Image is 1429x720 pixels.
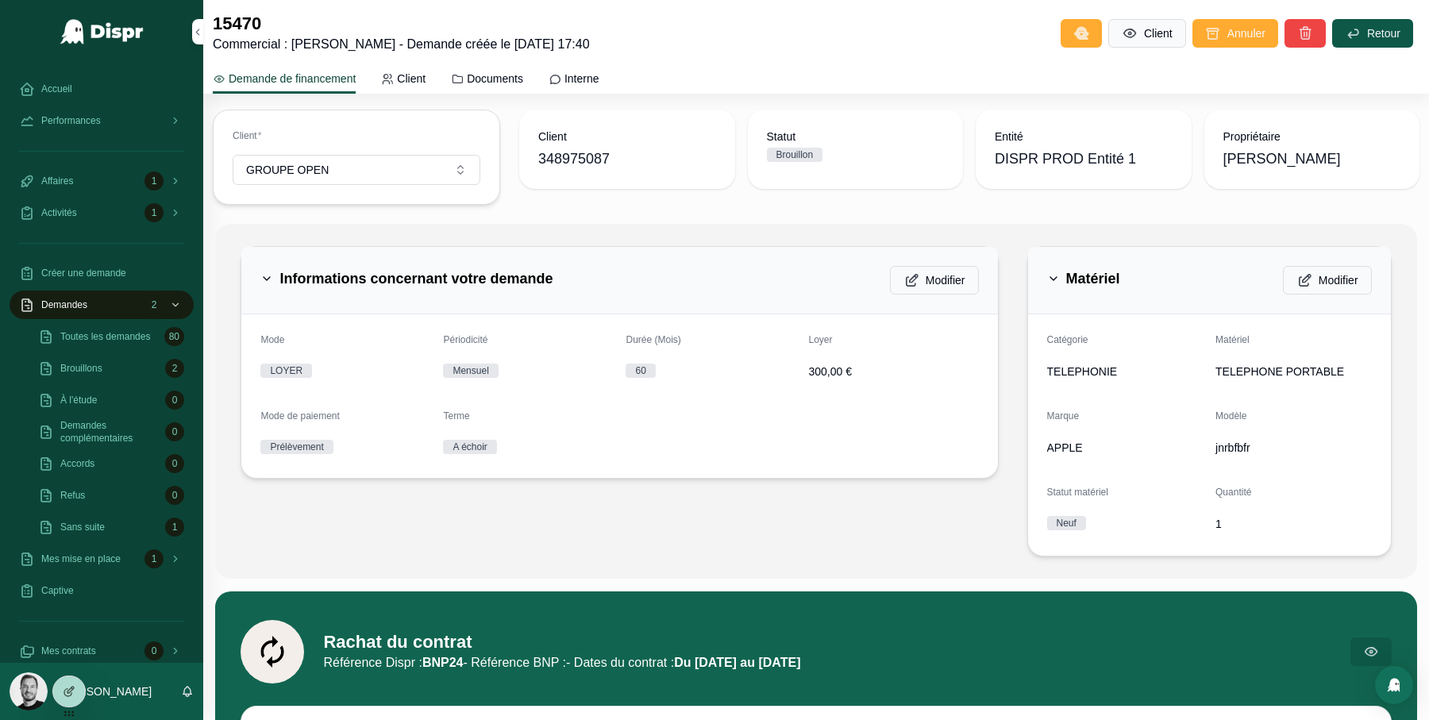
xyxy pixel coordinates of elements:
div: Neuf [1057,516,1077,530]
span: Sans suite [60,521,105,533]
span: Performances [41,114,101,127]
div: 2 [165,359,184,378]
div: 2 [144,295,164,314]
span: Mode [260,334,284,345]
span: Client [233,130,257,141]
span: Entité [995,129,1173,144]
div: 1 [144,203,164,222]
a: Activités1 [10,198,194,227]
div: 0 [165,391,184,410]
span: Accords [60,457,94,470]
span: Modifier [926,272,965,288]
span: Terme [443,410,469,422]
h2: Informations concernant votre demande [279,266,553,291]
span: Demandes complémentaires [60,419,159,445]
span: Demandes [41,298,87,311]
a: Affaires1 [10,167,194,195]
span: Captive [41,584,74,597]
a: Captive [10,576,194,605]
strong: Du [DATE] au [DATE] [674,656,800,669]
div: Brouillon [776,148,814,162]
span: Quantité [1215,487,1251,498]
div: 60 [635,364,645,378]
span: Périodicité [443,334,487,345]
span: Propriétaire [1223,129,1401,144]
span: Durée (Mois) [626,334,680,345]
div: 0 [165,486,184,505]
span: Catégorie [1047,334,1088,345]
button: Modifier [1283,266,1372,295]
span: jnrbfbfr [1215,440,1372,456]
span: Toutes les demandes [60,330,150,343]
h1: 15470 [213,13,590,35]
span: Mode de paiement [260,410,339,422]
div: 0 [144,641,164,660]
span: Refus [60,489,85,502]
span: Interne [564,71,599,87]
span: Documents [467,71,523,87]
span: Retour [1367,25,1400,41]
span: Statut matériel [1047,487,1108,498]
a: Brouillons2 [29,354,194,383]
div: 0 [165,454,184,473]
a: Créer une demande [10,259,194,287]
span: Commercial : [PERSON_NAME] - Demande créée le [DATE] 17:40 [213,35,590,54]
span: Modifier [1319,272,1358,288]
span: Statut [767,129,945,144]
img: App logo [60,19,144,44]
div: Mensuel [453,364,488,378]
div: LOYER [270,364,302,378]
span: APPLE [1047,440,1083,456]
span: DISPR PROD Entité 1 [995,148,1136,170]
span: Demande de financement [229,71,356,87]
span: Créer une demande [41,267,126,279]
div: 1 [165,518,184,537]
span: Annuler [1227,25,1265,41]
div: Open Intercom Messenger [1375,666,1413,704]
span: Mes mise en place [41,553,121,565]
button: Annuler [1192,19,1278,48]
a: Demandes2 [10,291,194,319]
h1: Rachat du contrat [323,631,800,653]
span: Client [397,71,426,87]
div: A échoir [453,440,487,454]
span: TELEPHONE PORTABLE [1215,364,1344,379]
span: [PERSON_NAME] [1223,148,1341,170]
a: Performances [10,106,194,135]
a: Toutes les demandes80 [29,322,194,351]
a: Mes mise en place1 [10,545,194,573]
div: 1 [144,549,164,568]
button: Modifier [890,266,979,295]
a: Documents [451,64,523,96]
p: [PERSON_NAME] [60,683,152,699]
span: Modèle [1215,410,1246,422]
span: Client [538,129,716,144]
a: À l'étude0 [29,386,194,414]
span: Marque [1047,410,1080,422]
a: Accueil [10,75,194,103]
span: Affaires [41,175,73,187]
span: À l'étude [60,394,97,406]
a: Mes contrats0 [10,637,194,665]
span: Brouillons [60,362,102,375]
span: 300,00 € [808,364,978,379]
a: Accords0 [29,449,194,478]
strong: BNP24 [422,656,464,669]
span: Référence Dispr : - Référence BNP : - Dates du contrat : [323,653,800,672]
a: Demandes complémentaires0 [29,418,194,446]
div: 1 [144,171,164,191]
span: Matériel [1215,334,1250,345]
div: 80 [164,327,184,346]
div: 0 [165,422,184,441]
span: GROUPE OPEN [246,162,329,178]
a: Interne [549,64,599,96]
button: Client [1108,19,1186,48]
h2: Matériel [1066,266,1120,291]
span: Accueil [41,83,72,95]
span: 1 [1215,516,1372,532]
span: TELEPHONIE [1047,364,1118,379]
div: Prélèvement [270,440,323,454]
a: Demande de financement [213,64,356,94]
a: Refus0 [29,481,194,510]
a: Sans suite1 [29,513,194,541]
